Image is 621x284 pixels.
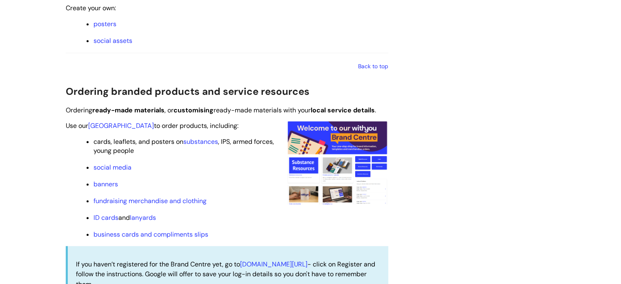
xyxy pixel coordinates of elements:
[311,106,375,114] strong: local service details
[93,213,156,222] span: and
[66,121,238,130] span: Use our to order products, including:
[92,106,165,114] strong: ready-made materials
[93,180,118,188] a: banners
[93,137,274,155] span: cards, leaflets, and posters on , IPS, armed forces, young people
[358,63,388,70] a: Back to top
[66,4,116,12] span: Create your own:
[88,121,154,130] a: [GEOGRAPHIC_DATA]
[93,230,208,239] a: business cards and compliments slips
[174,106,214,114] strong: customising
[93,36,132,45] a: social assets
[66,106,376,114] span: Ordering , or ready-made materials with your .
[93,213,118,222] a: ID cards
[286,121,388,205] img: A screenshot of the homepage of the Brand Centre showing how easy it is to navigate
[93,163,131,172] a: social media
[93,197,207,205] a: fundraising merchandise and clothing
[66,85,309,98] span: Ordering branded products and service resources
[130,213,156,222] a: lanyards
[183,137,218,146] a: substances
[93,20,116,28] a: posters
[240,260,307,268] a: [DOMAIN_NAME][URL]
